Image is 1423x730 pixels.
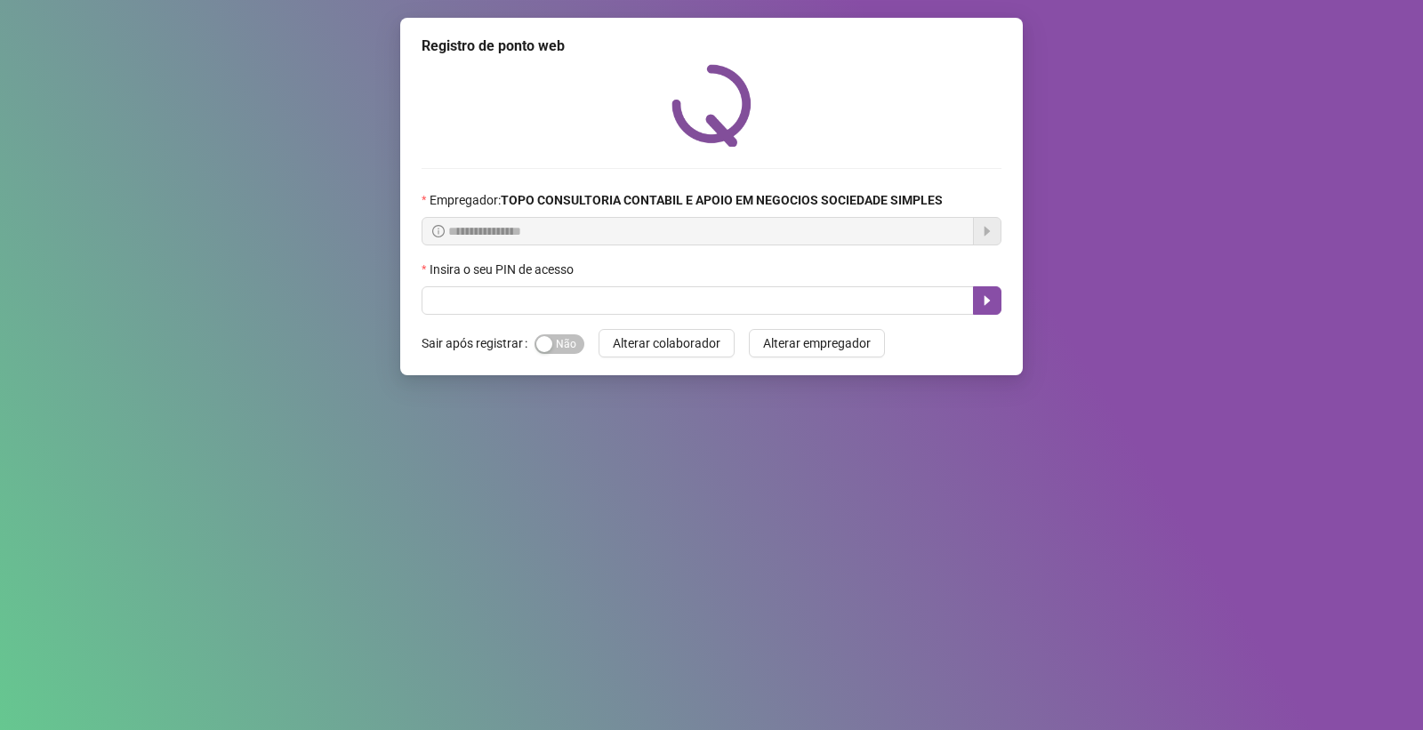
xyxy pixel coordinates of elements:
[422,36,1001,57] div: Registro de ponto web
[613,333,720,353] span: Alterar colaborador
[599,329,735,357] button: Alterar colaborador
[430,190,943,210] span: Empregador :
[763,333,871,353] span: Alterar empregador
[422,329,535,357] label: Sair após registrar
[432,225,445,237] span: info-circle
[422,260,585,279] label: Insira o seu PIN de acesso
[980,293,994,308] span: caret-right
[501,193,943,207] strong: TOPO CONSULTORIA CONTABIL E APOIO EM NEGOCIOS SOCIEDADE SIMPLES
[749,329,885,357] button: Alterar empregador
[671,64,752,147] img: QRPoint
